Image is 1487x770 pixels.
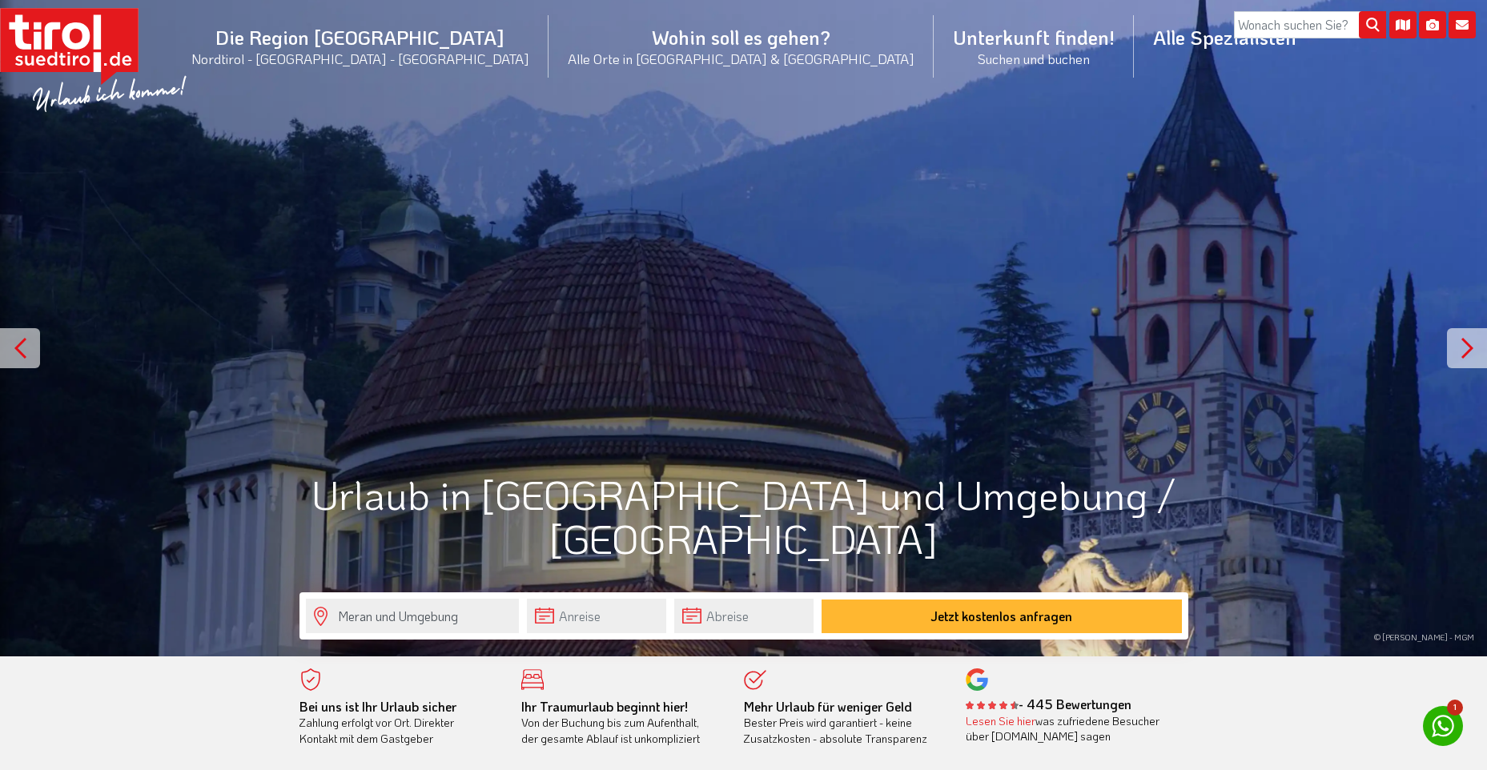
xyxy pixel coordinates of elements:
[306,599,519,633] input: Wo soll's hingehen?
[568,50,914,67] small: Alle Orte in [GEOGRAPHIC_DATA] & [GEOGRAPHIC_DATA]
[934,7,1134,85] a: Unterkunft finden!Suchen und buchen
[299,698,456,715] b: Bei uns ist Ihr Urlaub sicher
[674,599,814,633] input: Abreise
[744,698,912,715] b: Mehr Urlaub für weniger Geld
[1419,11,1446,38] i: Fotogalerie
[521,699,720,747] div: Von der Buchung bis zum Aufenthalt, der gesamte Ablauf ist unkompliziert
[299,472,1188,560] h1: Urlaub in [GEOGRAPHIC_DATA] und Umgebung / [GEOGRAPHIC_DATA]
[191,50,529,67] small: Nordtirol - [GEOGRAPHIC_DATA] - [GEOGRAPHIC_DATA]
[953,50,1115,67] small: Suchen und buchen
[521,698,688,715] b: Ihr Traumurlaub beginnt hier!
[1423,706,1463,746] a: 1
[1234,11,1386,38] input: Wonach suchen Sie?
[1389,11,1417,38] i: Karte öffnen
[966,696,1131,712] b: - 445 Bewertungen
[549,7,934,85] a: Wohin soll es gehen?Alle Orte in [GEOGRAPHIC_DATA] & [GEOGRAPHIC_DATA]
[966,713,1035,728] a: Lesen Sie hier
[1449,11,1476,38] i: Kontakt
[527,599,666,633] input: Anreise
[1447,700,1463,716] span: 1
[172,7,549,85] a: Die Region [GEOGRAPHIC_DATA]Nordtirol - [GEOGRAPHIC_DATA] - [GEOGRAPHIC_DATA]
[822,600,1182,633] button: Jetzt kostenlos anfragen
[1134,7,1316,67] a: Alle Spezialisten
[299,699,498,747] div: Zahlung erfolgt vor Ort. Direkter Kontakt mit dem Gastgeber
[966,713,1164,744] div: was zufriedene Besucher über [DOMAIN_NAME] sagen
[744,699,942,747] div: Bester Preis wird garantiert - keine Zusatzkosten - absolute Transparenz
